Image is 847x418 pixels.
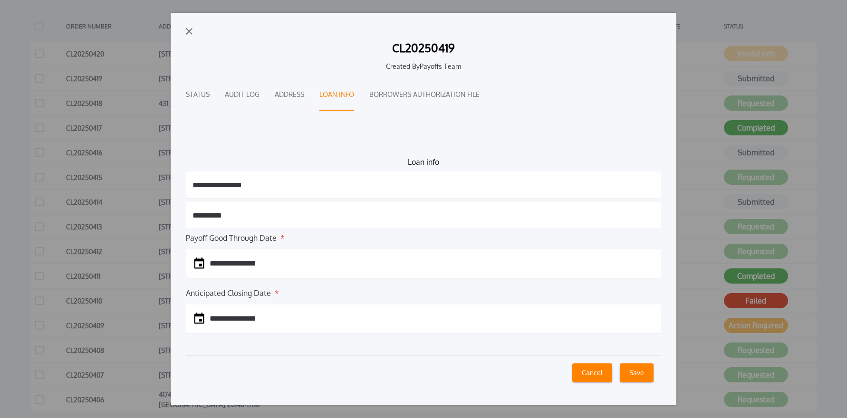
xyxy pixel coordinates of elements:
button: exit-iconCL20250419Created ByPayoffs TeamStatusAudit LogAddressLoan InfoBorrowers Authorization F... [171,13,676,405]
button: Borrowers Authorization File [369,79,480,111]
button: Cancel [572,363,612,382]
button: Status [186,79,210,111]
button: Address [275,79,304,111]
button: Save [620,363,654,382]
img: exit-icon [186,28,192,35]
button: Audit Log [225,79,260,111]
h1: Created By Payoffs Team [193,61,654,71]
h1: Loan info [186,156,661,168]
button: Loan Info [319,79,354,111]
label: Payoff Good Through Date [186,232,277,244]
h1: CL20250419 [392,42,455,54]
label: Anticipated Closing Date [186,287,271,299]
